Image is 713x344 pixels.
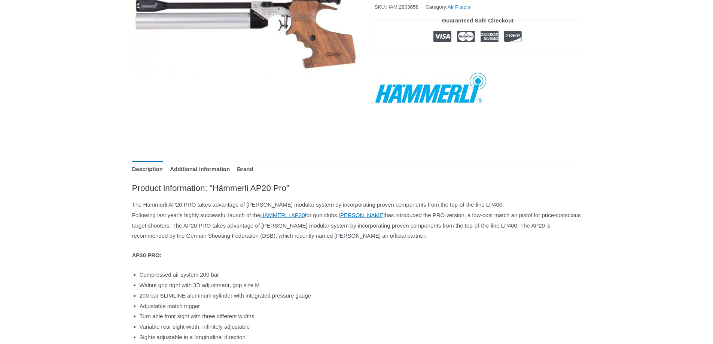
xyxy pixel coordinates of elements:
[375,2,419,12] span: SKU:
[140,270,581,280] li: Compressed air system 200 bar
[140,290,581,301] li: 200 bar SLIMLINE aluminum cylinder with integrated pressure gauge
[426,2,470,12] span: Category:
[448,4,470,10] a: Air Pistols
[375,72,487,104] a: Hämmerli
[132,161,163,177] a: Description
[140,322,581,332] li: Variable rear sight width, infinitely adjustable
[170,161,230,177] a: Additional information
[386,4,418,10] span: HAM.2803658
[132,252,162,258] strong: AP20 PRO:
[140,301,581,311] li: Adjustable match trigger
[140,332,581,343] li: Sights adjustable in a longitudinal direction
[140,280,581,290] li: Walnut grip right with 3D adjustment, grip size M
[439,15,517,26] legend: Guaranteed Safe Checkout
[132,200,581,241] p: The Hammerli AP20 PRO takes advantage of [PERSON_NAME] modular system by incorporating proven com...
[260,212,305,218] a: HÄMMERLI AP20
[375,58,581,67] iframe: Customer reviews powered by Trustpilot
[132,183,581,194] h2: Product information: “Hämmerli AP20 Pro”
[339,212,385,218] a: [PERSON_NAME]
[140,311,581,322] li: Turn able front sight with three different widths
[237,161,253,177] a: Brand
